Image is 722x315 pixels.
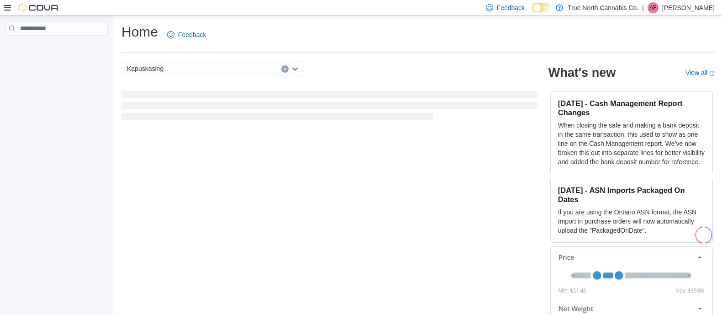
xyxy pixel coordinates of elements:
[532,12,532,13] span: Dark Mode
[291,65,299,73] button: Open list of options
[178,30,206,39] span: Feedback
[18,3,59,12] img: Cova
[709,71,715,76] svg: External link
[685,69,715,76] a: View allExternal link
[121,23,158,41] h1: Home
[649,2,656,13] span: AF
[497,3,525,12] span: Feedback
[281,65,289,73] button: Clear input
[558,99,705,117] h3: [DATE] - Cash Management Report Changes
[568,2,638,13] p: True North Cannabis Co.
[558,186,705,204] h3: [DATE] - ASN Imports Packaged On Dates
[548,65,616,80] h2: What's new
[121,93,538,122] span: Loading
[163,26,210,44] a: Feedback
[662,2,715,13] p: [PERSON_NAME]
[127,63,163,74] span: Kapuskasing
[642,2,644,13] p: |
[558,121,705,166] p: When closing the safe and making a bank deposit in the same transaction, this used to show as one...
[5,37,108,59] nav: Complex example
[532,3,551,12] input: Dark Mode
[648,2,659,13] div: Austin Fudge
[558,208,705,235] p: If you are using the Ontario ASN format, the ASN Import in purchase orders will now automatically...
